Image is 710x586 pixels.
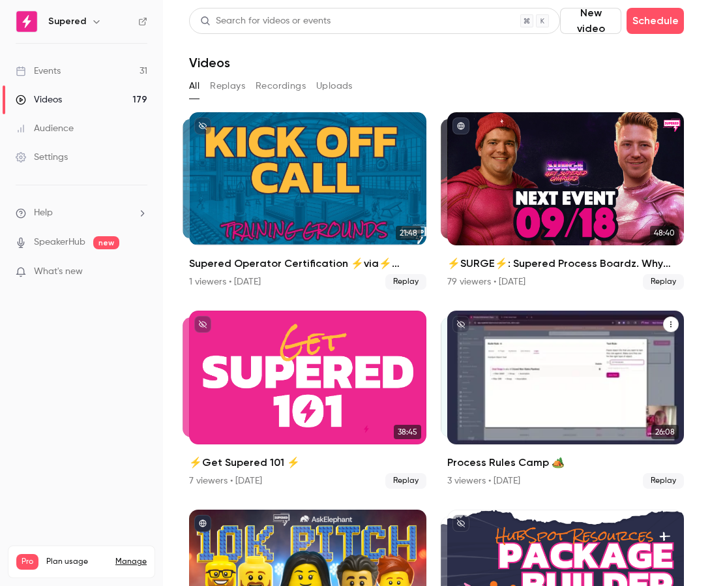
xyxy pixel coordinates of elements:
[189,311,426,488] a: 38:4538:45⚡️Get Supered 101 ⚡️7 viewers • [DATE]Replay
[16,93,62,106] div: Videos
[115,557,147,567] a: Manage
[447,275,525,288] div: 79 viewers • [DATE]
[93,236,119,249] span: new
[385,473,426,489] span: Replay
[447,311,685,488] a: 26:0826:08Process Rules Camp 🏕️3 viewers • [DATE]Replay
[189,311,426,488] li: ⚡️Get Supered 101 ⚡️
[34,265,83,279] span: What's new
[394,425,421,439] span: 38:45
[16,11,37,32] img: Supered
[447,455,685,470] h2: Process Rules Camp 🏕️
[452,316,469,333] button: unpublished
[385,274,426,290] span: Replay
[316,76,353,97] button: Uploads
[16,65,61,78] div: Events
[189,8,684,578] section: Videos
[256,76,306,97] button: Recordings
[189,112,426,290] a: 21:4821:48Supered Operator Certification ⚡️via⚡️ Training Grounds: Kickoff Call1 viewers • [DATE]...
[396,226,421,240] span: 21:48
[643,473,684,489] span: Replay
[627,8,684,34] button: Schedule
[447,256,685,271] h2: ⚡️SURGE⚡️: Supered Process Boardz. Why sales enablement used to feel hard
[16,206,147,220] li: help-dropdown-opener
[447,112,685,290] a: 48:4048:40⚡️SURGE⚡️: Supered Process Boardz. Why sales enablement used to feel hard79 viewers • [...
[189,256,426,271] h2: Supered Operator Certification ⚡️via⚡️ Training Grounds: Kickoff Call
[643,274,684,290] span: Replay
[48,15,86,28] h6: Supered
[189,76,200,97] button: All
[447,112,685,290] li: ⚡️SURGE⚡️: Supered Process Boardz. Why sales enablement used to feel hard
[447,311,685,488] li: Process Rules Camp 🏕️
[194,515,211,532] button: published
[132,266,147,278] iframe: Noticeable Trigger
[200,14,331,28] div: Search for videos or events
[34,206,53,220] span: Help
[16,151,68,164] div: Settings
[194,316,211,333] button: unpublished
[189,455,426,470] h2: ⚡️Get Supered 101 ⚡️
[447,474,520,487] div: 3 viewers • [DATE]
[560,8,621,34] button: New video
[46,557,108,567] span: Plan usage
[34,236,85,249] a: SpeakerHub
[650,226,679,240] span: 48:40
[651,425,679,439] span: 26:08
[189,55,230,70] h1: Videos
[210,76,245,97] button: Replays
[194,117,211,134] button: unpublished
[452,515,469,532] button: unpublished
[16,122,74,135] div: Audience
[16,554,38,570] span: Pro
[189,474,262,487] div: 7 viewers • [DATE]
[189,275,261,288] div: 1 viewers • [DATE]
[452,117,469,134] button: published
[189,112,426,290] li: Supered Operator Certification ⚡️via⚡️ Training Grounds: Kickoff Call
